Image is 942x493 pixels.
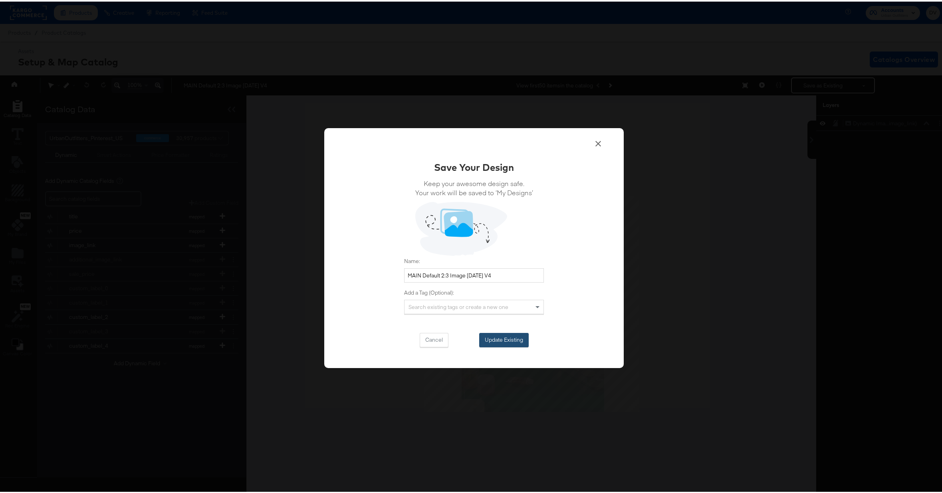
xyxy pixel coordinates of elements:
label: Add a Tag (Optional): [404,287,544,295]
div: Save Your Design [434,159,514,172]
div: Search existing tags or create a new one [405,299,543,312]
label: Name: [404,256,544,263]
button: Cancel [420,331,448,346]
span: Your work will be saved to ‘My Designs’ [415,186,533,196]
button: Update Existing [479,331,529,346]
span: Keep your awesome design safe. [415,177,533,186]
